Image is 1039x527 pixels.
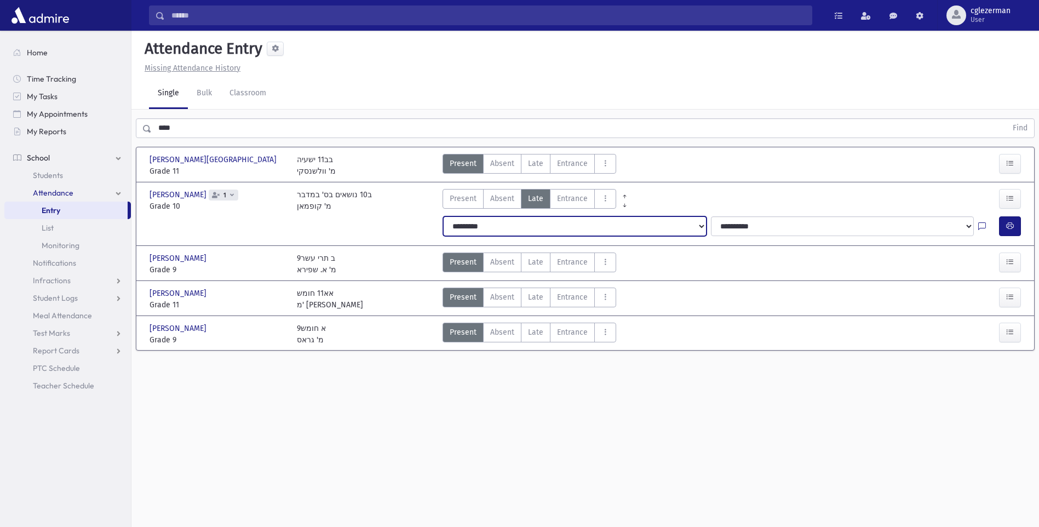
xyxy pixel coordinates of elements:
[4,123,131,140] a: My Reports
[971,15,1011,24] span: User
[150,299,286,311] span: Grade 11
[33,328,70,338] span: Test Marks
[557,326,588,338] span: Entrance
[140,64,240,73] a: Missing Attendance History
[42,205,60,215] span: Entry
[971,7,1011,15] span: cglezerman
[4,272,131,289] a: Infractions
[4,307,131,324] a: Meal Attendance
[528,256,543,268] span: Late
[557,193,588,204] span: Entrance
[150,189,209,201] span: [PERSON_NAME]
[4,70,131,88] a: Time Tracking
[528,291,543,303] span: Late
[33,188,73,198] span: Attendance
[150,288,209,299] span: [PERSON_NAME]
[557,256,588,268] span: Entrance
[443,323,616,346] div: AttTypes
[42,240,79,250] span: Monitoring
[27,153,50,163] span: School
[450,256,477,268] span: Present
[165,5,812,25] input: Search
[33,346,79,356] span: Report Cards
[27,74,76,84] span: Time Tracking
[490,291,514,303] span: Absent
[443,154,616,177] div: AttTypes
[33,293,78,303] span: Student Logs
[4,377,131,394] a: Teacher Schedule
[150,264,286,276] span: Grade 9
[490,326,514,338] span: Absent
[150,334,286,346] span: Grade 9
[557,158,588,169] span: Entrance
[528,193,543,204] span: Late
[297,154,336,177] div: בב11 ישעיה מ' וולשנסקי
[297,189,372,212] div: ב10 נושאים בס' במדבר מ' קופמאן
[9,4,72,26] img: AdmirePro
[33,258,76,268] span: Notifications
[528,326,543,338] span: Late
[4,237,131,254] a: Monitoring
[4,342,131,359] a: Report Cards
[4,184,131,202] a: Attendance
[450,193,477,204] span: Present
[4,254,131,272] a: Notifications
[27,127,66,136] span: My Reports
[42,223,54,233] span: List
[145,64,240,73] u: Missing Attendance History
[149,78,188,109] a: Single
[27,91,58,101] span: My Tasks
[4,105,131,123] a: My Appointments
[27,48,48,58] span: Home
[443,288,616,311] div: AttTypes
[33,363,80,373] span: PTC Schedule
[4,289,131,307] a: Student Logs
[150,165,286,177] span: Grade 11
[4,88,131,105] a: My Tasks
[450,158,477,169] span: Present
[297,323,326,346] div: 9א חומש מ' גראס
[4,149,131,167] a: School
[297,288,363,311] div: אא11 חומש מ' [PERSON_NAME]
[4,44,131,61] a: Home
[150,201,286,212] span: Grade 10
[33,170,63,180] span: Students
[33,381,94,391] span: Teacher Schedule
[490,158,514,169] span: Absent
[4,219,131,237] a: List
[221,192,228,199] span: 1
[140,39,262,58] h5: Attendance Entry
[443,253,616,276] div: AttTypes
[188,78,221,109] a: Bulk
[450,326,477,338] span: Present
[221,78,275,109] a: Classroom
[150,154,279,165] span: [PERSON_NAME][GEOGRAPHIC_DATA]
[490,193,514,204] span: Absent
[4,167,131,184] a: Students
[490,256,514,268] span: Absent
[150,253,209,264] span: [PERSON_NAME]
[528,158,543,169] span: Late
[4,324,131,342] a: Test Marks
[450,291,477,303] span: Present
[150,323,209,334] span: [PERSON_NAME]
[443,189,616,212] div: AttTypes
[4,359,131,377] a: PTC Schedule
[1006,119,1034,138] button: Find
[33,311,92,320] span: Meal Attendance
[557,291,588,303] span: Entrance
[297,253,336,276] div: 9ב תרי עשר מ' א. שפירא
[4,202,128,219] a: Entry
[27,109,88,119] span: My Appointments
[33,276,71,285] span: Infractions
